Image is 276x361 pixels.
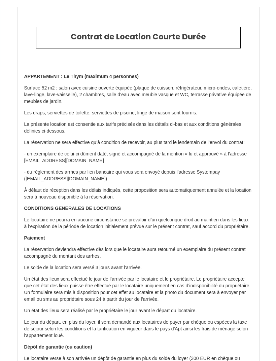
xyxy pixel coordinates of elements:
[41,32,235,42] h2: Contrat de Location Courte Durée
[24,276,252,303] p: Un état des lieux sera effectué le jour de l’arrivée par le locataire et le propriétaire. Le prop...
[24,151,252,164] p: - un exemplaire de celui-ci dûment daté, signé et accompagné de la mention « lu et approuvé » à l...
[24,206,121,211] strong: CONDITIONS GENERALES DE LOCATIONS
[24,264,252,271] p: Le solde de la location sera versé 3 jours avant l’arrivée.
[24,344,92,350] strong: Dépôt de garantie (ou caution)
[24,246,252,260] p: La réservation deviendra effective dès lors que le locataire aura retourné un exemplaire du pr...
[24,217,252,230] p: Le locataire ne pourra en aucune circonstance se prévaloir d’un quelconque droit au maintien dan...
[24,139,252,146] p: La réservation ne sera effective qu’à condition de recevoir, au plus tard le lendemain de l’envoi...
[24,308,252,314] p: Un état des lieux sera réalisé par le propriétaire le jour avant le départ du locataire.
[24,319,252,339] p: Le jour du départ, en plus du loyer, il sera demandé aux locataires de payer par chèque ou espèce...
[24,187,252,201] p: À défaut de réception dans les délais indiqués, cette proposition sera automatiquement annulée et...
[24,85,252,105] p: Surface 52 m2 : salon avec cuisine ouverte équipée (plaque de cuisson, réfrigérateur, micro-ondes...
[24,110,252,116] p: Les draps, serviettes de toilette, serviettes de piscine, linge de maison sont fournis.
[24,235,45,241] strong: Paiement
[24,169,252,182] p: - du règlement des arrhes par lien bancaire qui vous sera envoyé depuis l’adresse Systempay ([EMA...
[24,121,252,135] p: La présente location est consentie aux tarifs précisés dans les détails ci-bas et aux conditions ...
[24,74,139,79] strong: APPARTEMENT : Le Thym (maximum 4 personnes)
